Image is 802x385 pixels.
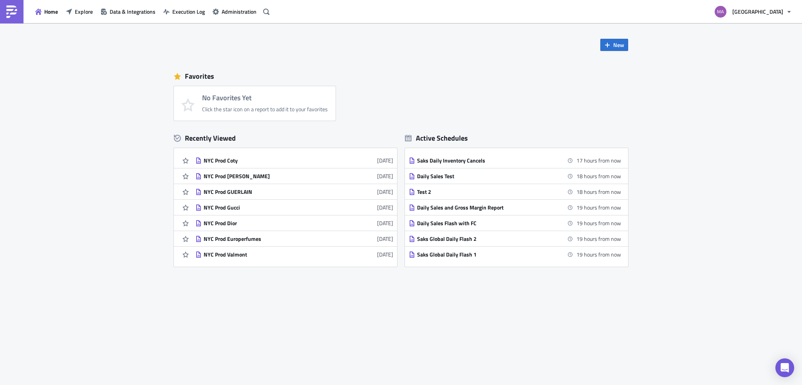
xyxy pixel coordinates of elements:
[195,168,393,184] a: NYC Prod [PERSON_NAME][DATE]
[600,39,628,51] button: New
[195,215,393,231] a: NYC Prod Dior[DATE]
[204,220,341,227] div: NYC Prod Dior
[204,188,341,195] div: NYC Prod GUERLAIN
[202,94,328,102] h4: No Favorites Yet
[204,251,341,258] div: NYC Prod Valmont
[409,215,621,231] a: Daily Sales Flash with FC19 hours from now
[195,247,393,262] a: NYC Prod Valmont[DATE]
[576,188,621,196] time: 2025-10-02 08:00
[576,235,621,243] time: 2025-10-02 09:15
[195,153,393,168] a: NYC Prod Coty[DATE]
[417,251,554,258] div: Saks Global Daily Flash 1
[377,203,393,211] time: 2025-09-29T19:46:30Z
[576,172,621,180] time: 2025-10-02 08:00
[417,173,554,180] div: Daily Sales Test
[204,204,341,211] div: NYC Prod Gucci
[222,7,256,16] span: Administration
[159,5,209,18] button: Execution Log
[377,219,393,227] time: 2025-09-29T19:45:26Z
[417,204,554,211] div: Daily Sales and Gross Margin Report
[204,173,341,180] div: NYC Prod [PERSON_NAME]
[576,203,621,211] time: 2025-10-02 08:30
[377,188,393,196] time: 2025-09-29T19:47:34Z
[409,153,621,168] a: Saks Daily Inventory Cancels17 hours from now
[417,188,554,195] div: Test 2
[409,247,621,262] a: Saks Global Daily Flash 119 hours from now
[75,7,93,16] span: Explore
[417,157,554,164] div: Saks Daily Inventory Cancels
[377,235,393,243] time: 2025-09-29T19:43:59Z
[576,219,621,227] time: 2025-10-02 09:15
[732,7,783,16] span: [GEOGRAPHIC_DATA]
[62,5,97,18] button: Explore
[775,358,794,377] div: Open Intercom Messenger
[714,5,727,18] img: Avatar
[377,250,393,258] time: 2025-09-29T19:41:54Z
[576,250,621,258] time: 2025-10-02 09:15
[710,3,796,20] button: [GEOGRAPHIC_DATA]
[202,106,328,113] div: Click the star icon on a report to add it to your favorites
[31,5,62,18] button: Home
[195,200,393,215] a: NYC Prod Gucci[DATE]
[409,231,621,246] a: Saks Global Daily Flash 219 hours from now
[209,5,260,18] button: Administration
[409,184,621,199] a: Test 218 hours from now
[576,156,621,164] time: 2025-10-02 07:00
[110,7,155,16] span: Data & Integrations
[417,235,554,242] div: Saks Global Daily Flash 2
[44,7,58,16] span: Home
[417,220,554,227] div: Daily Sales Flash with FC
[204,157,341,164] div: NYC Prod Coty
[172,7,205,16] span: Execution Log
[174,132,397,144] div: Recently Viewed
[5,5,18,18] img: PushMetrics
[97,5,159,18] button: Data & Integrations
[405,134,468,143] div: Active Schedules
[195,184,393,199] a: NYC Prod GUERLAIN[DATE]
[174,70,628,82] div: Favorites
[409,168,621,184] a: Daily Sales Test18 hours from now
[409,200,621,215] a: Daily Sales and Gross Margin Report19 hours from now
[377,156,393,164] time: 2025-09-30T14:48:25Z
[613,41,624,49] span: New
[204,235,341,242] div: NYC Prod Europerfumes
[377,172,393,180] time: 2025-09-29T19:48:39Z
[195,231,393,246] a: NYC Prod Europerfumes[DATE]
